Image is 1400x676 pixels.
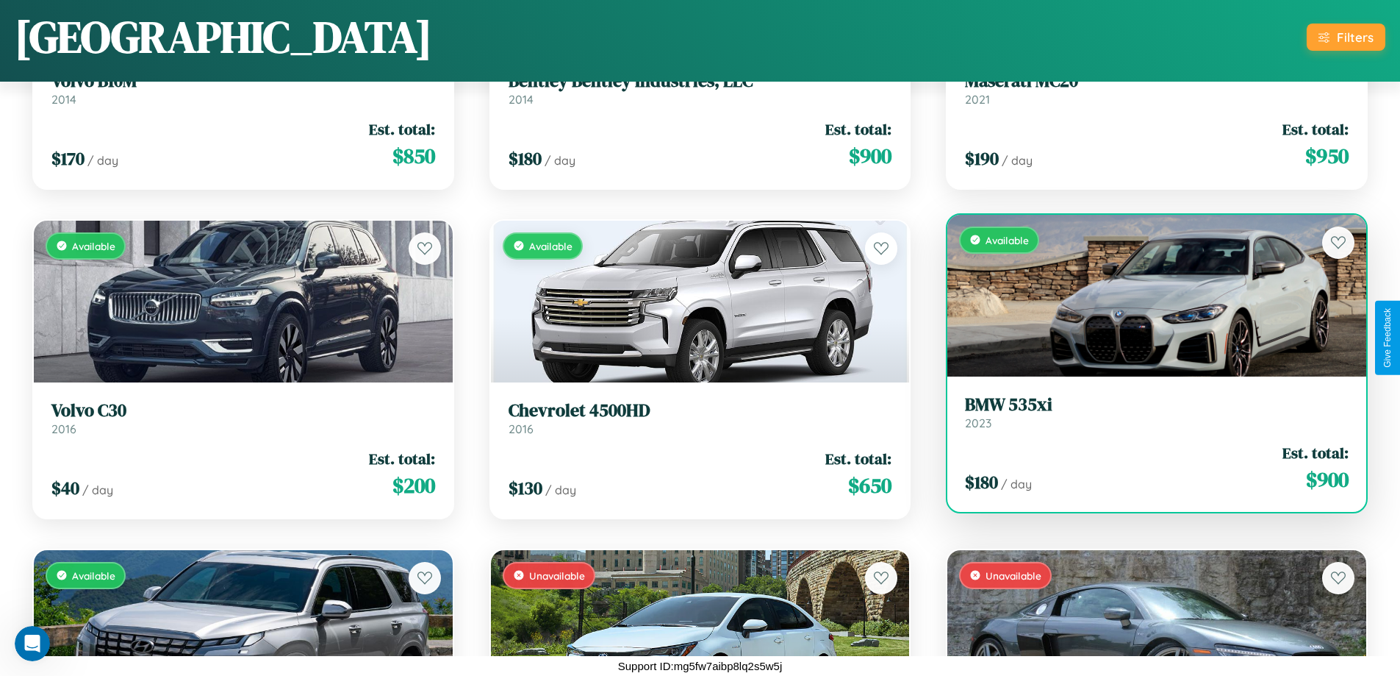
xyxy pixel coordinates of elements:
[529,569,585,582] span: Unavailable
[509,71,892,92] h3: Bentley Bentley Industries, LLC
[72,240,115,252] span: Available
[1002,153,1033,168] span: / day
[849,141,891,171] span: $ 900
[1305,141,1349,171] span: $ 950
[825,118,891,140] span: Est. total:
[848,471,891,500] span: $ 650
[1282,442,1349,463] span: Est. total:
[1307,24,1385,51] button: Filters
[509,476,542,500] span: $ 130
[15,626,50,661] iframe: Intercom live chat
[986,569,1041,582] span: Unavailable
[545,483,576,497] span: / day
[509,92,534,107] span: 2014
[369,448,435,469] span: Est. total:
[15,7,432,67] h1: [GEOGRAPHIC_DATA]
[965,146,999,171] span: $ 190
[509,421,534,436] span: 2016
[965,92,990,107] span: 2021
[51,421,76,436] span: 2016
[986,234,1029,246] span: Available
[965,470,998,494] span: $ 180
[825,448,891,469] span: Est. total:
[509,146,542,171] span: $ 180
[1337,29,1374,45] div: Filters
[965,71,1349,107] a: Maserati MC202021
[392,141,435,171] span: $ 850
[509,400,892,421] h3: Chevrolet 4500HD
[369,118,435,140] span: Est. total:
[965,416,991,430] span: 2023
[72,569,115,582] span: Available
[51,400,435,421] h3: Volvo C30
[545,153,575,168] span: / day
[1306,465,1349,494] span: $ 900
[51,92,76,107] span: 2014
[965,394,1349,430] a: BMW 535xi2023
[965,71,1349,92] h3: Maserati MC20
[1382,308,1393,368] div: Give Feedback
[529,240,572,252] span: Available
[965,394,1349,416] h3: BMW 535xi
[509,400,892,436] a: Chevrolet 4500HD2016
[1282,118,1349,140] span: Est. total:
[51,476,79,500] span: $ 40
[82,483,113,497] span: / day
[51,71,435,92] h3: Volvo B10M
[618,656,782,676] p: Support ID: mg5fw7aibp8lq2s5w5j
[1001,477,1032,491] span: / day
[51,400,435,436] a: Volvo C302016
[51,71,435,107] a: Volvo B10M2014
[51,146,85,171] span: $ 170
[392,471,435,500] span: $ 200
[509,71,892,107] a: Bentley Bentley Industries, LLC2014
[87,153,118,168] span: / day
